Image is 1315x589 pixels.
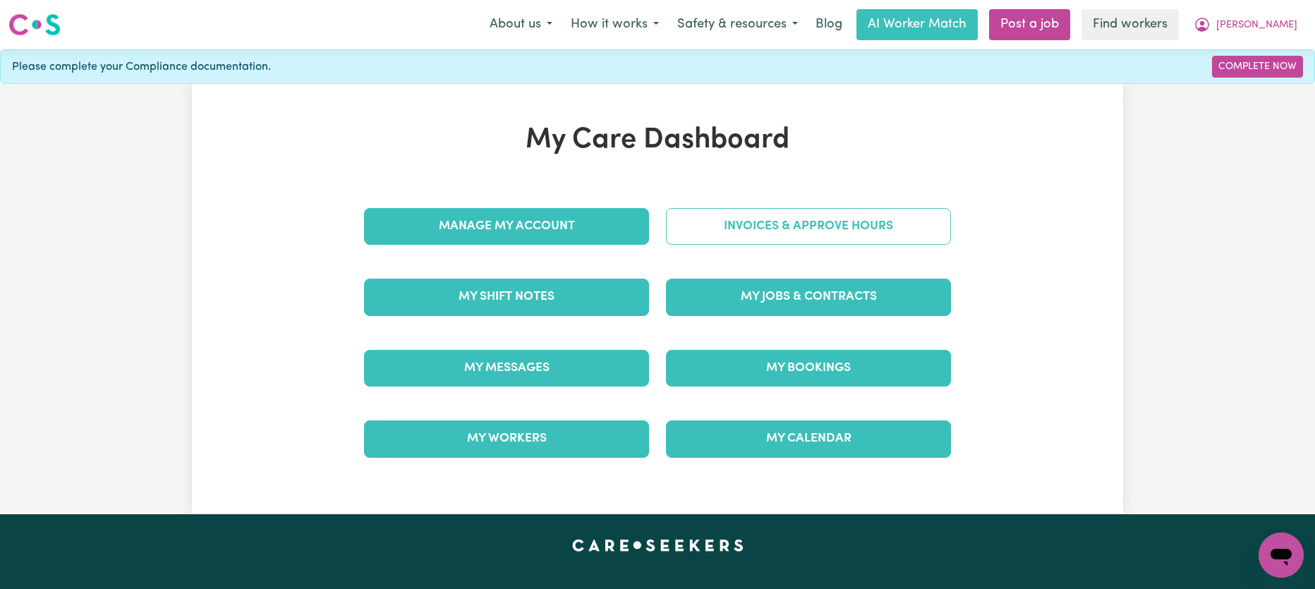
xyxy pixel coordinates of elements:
a: My Bookings [666,350,951,387]
a: Careseekers logo [8,8,61,41]
button: About us [480,10,562,40]
a: My Shift Notes [364,279,649,315]
iframe: Button to launch messaging window [1259,533,1304,578]
h1: My Care Dashboard [356,123,959,157]
a: My Calendar [666,420,951,457]
a: Careseekers home page [572,540,744,551]
a: Complete Now [1212,56,1303,78]
button: My Account [1184,10,1307,40]
button: How it works [562,10,668,40]
a: My Workers [364,420,649,457]
span: Please complete your Compliance documentation. [12,59,271,75]
img: Careseekers logo [8,12,61,37]
button: Safety & resources [668,10,807,40]
a: Find workers [1081,9,1179,40]
a: Invoices & Approve Hours [666,208,951,245]
a: Manage My Account [364,208,649,245]
a: My Jobs & Contracts [666,279,951,315]
span: [PERSON_NAME] [1216,18,1297,33]
a: Blog [807,9,851,40]
a: Post a job [989,9,1070,40]
a: My Messages [364,350,649,387]
a: AI Worker Match [856,9,978,40]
